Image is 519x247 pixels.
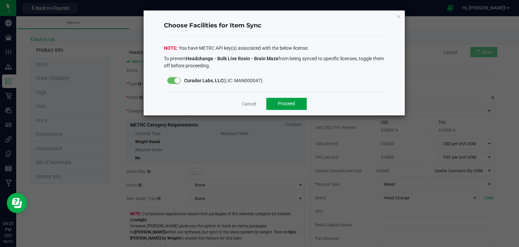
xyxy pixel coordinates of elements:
[7,193,27,213] iframe: Resource center
[184,78,223,83] strong: Curador Labs, LLC
[164,45,385,71] div: You have METRC API key(s) associated with the below license.
[184,78,263,83] span: (LIC: MAN000047)
[242,100,256,107] a: Cancel
[396,12,401,20] button: Close modal
[164,55,385,69] p: To prevent from being synced to specific licenses, toggle them off before proceeding.
[164,21,385,30] h4: Choose Facilities for Item Sync
[266,98,307,110] button: Proceed
[186,56,278,61] strong: Headchange - Bulk Live Rosin - Brain Maze
[278,101,295,106] span: Proceed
